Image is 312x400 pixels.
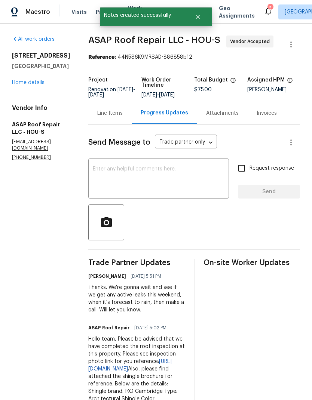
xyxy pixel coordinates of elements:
span: The total cost of line items that have been proposed by Opendoor. This sum includes line items th... [230,77,236,87]
span: Send Message to [88,139,150,146]
span: Notes created successfully. [100,7,186,23]
h4: Vendor Info [12,104,70,112]
button: Close [186,9,210,24]
div: 44N5S6K9MRSAD-886858b12 [88,53,300,61]
h5: Total Budget [194,77,228,83]
h5: [GEOGRAPHIC_DATA] [12,62,70,70]
div: Trade partner only [155,136,217,149]
span: Trade Partner Updates [88,259,185,267]
span: [DATE] 5:02 PM [134,324,166,332]
span: Projects [96,8,119,16]
span: [DATE] [117,87,133,92]
span: Vendor Accepted [230,38,273,45]
span: Request response [250,164,294,172]
span: On-site Worker Updates [204,259,300,267]
span: [DATE] [88,92,104,98]
div: [PERSON_NAME] [247,87,300,92]
span: Visits [71,8,87,16]
span: The hpm assigned to this work order. [287,77,293,87]
div: Progress Updates [141,109,188,117]
span: Renovation [88,87,135,98]
div: Invoices [257,110,277,117]
span: [DATE] [159,92,175,98]
h5: Work Order Timeline [141,77,195,88]
h5: Assigned HPM [247,77,285,83]
span: Geo Assignments [219,4,255,19]
div: Attachments [206,110,239,117]
h5: ASAP Roof Repair LLC - HOU-S [12,121,70,136]
a: Home details [12,80,45,85]
span: $75.00 [194,87,212,92]
span: [DATE] 5:51 PM [131,273,161,280]
h6: ASAP Roof Repair [88,324,130,332]
h6: [PERSON_NAME] [88,273,126,280]
span: Work Orders [128,4,147,19]
span: [DATE] [141,92,157,98]
span: - [141,92,175,98]
span: - [88,87,135,98]
div: 6 [267,4,273,12]
a: All work orders [12,37,55,42]
div: Line Items [97,110,123,117]
h2: [STREET_ADDRESS] [12,52,70,59]
h5: Project [88,77,108,83]
div: Thanks. We're gonna wait and see if we get any active leaks this weekend, when it's forecast to r... [88,284,185,314]
b: Reference: [88,55,116,60]
span: ASAP Roof Repair LLC - HOU-S [88,36,220,44]
span: Maestro [25,8,50,16]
